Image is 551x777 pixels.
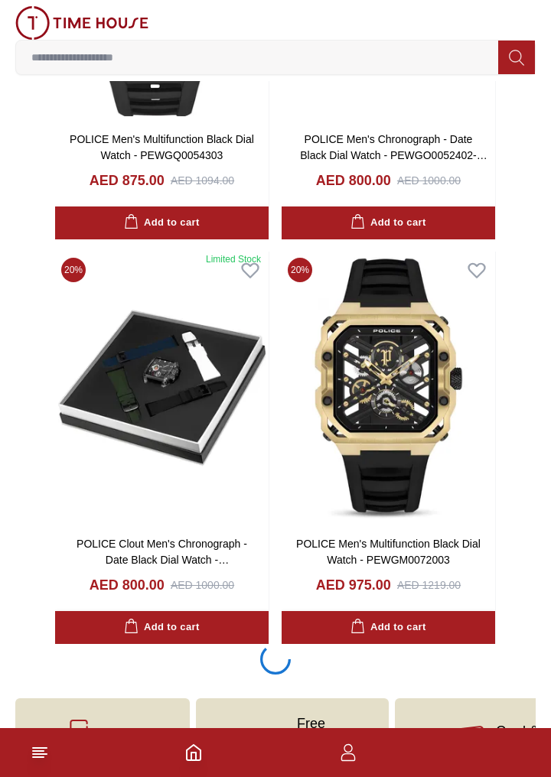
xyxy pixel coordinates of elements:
[297,716,350,777] span: Free Shipping & Easy Return
[61,258,86,282] span: 20 %
[70,133,254,161] a: POLICE Men's Multifunction Black Dial Watch - PEWGQ0054303
[397,173,461,188] div: AED 1000.00
[90,170,165,191] h4: AED 875.00
[282,611,495,644] button: Add to cart
[55,206,269,239] button: Add to cart
[55,252,269,525] img: POLICE Clout Men's Chronograph - Date Black Dial Watch - PEWGO0052401-SET
[300,133,487,177] a: POLICE Men's Chronograph - Date Black Dial Watch - PEWGO0052402-SET
[350,214,425,232] div: Add to cart
[184,743,203,762] a: Home
[316,574,391,596] h4: AED 975.00
[55,611,269,644] button: Add to cart
[171,173,234,188] div: AED 1094.00
[90,574,165,596] h4: AED 800.00
[282,206,495,239] button: Add to cart
[77,538,247,582] a: POLICE Clout Men's Chronograph - Date Black Dial Watch - PEWGO0052401-SET
[350,619,425,636] div: Add to cart
[15,6,148,40] img: ...
[288,258,312,282] span: 20 %
[397,577,461,593] div: AED 1219.00
[296,538,481,566] a: POLICE Men's Multifunction Black Dial Watch - PEWGM0072003
[171,577,234,593] div: AED 1000.00
[124,214,199,232] div: Add to cart
[124,619,199,636] div: Add to cart
[282,252,495,525] img: POLICE Men's Multifunction Black Dial Watch - PEWGM0072003
[206,253,261,265] div: Limited Stock
[316,170,391,191] h4: AED 800.00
